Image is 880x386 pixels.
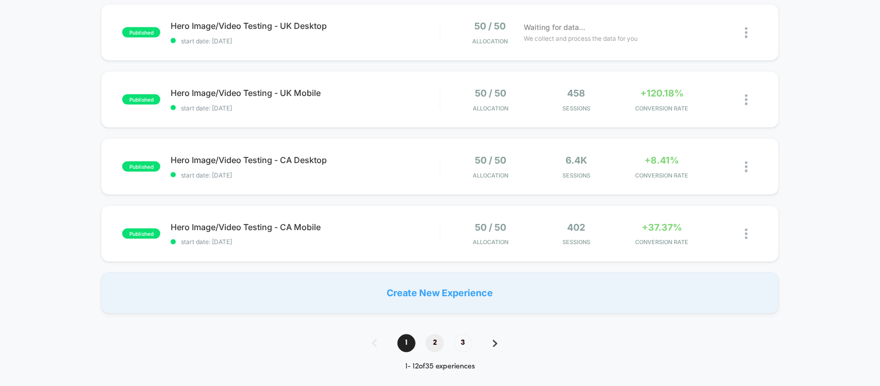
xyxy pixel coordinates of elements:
[475,222,507,233] span: 50 / 50
[493,340,497,347] img: pagination forward
[566,155,587,166] span: 6.4k
[536,172,617,179] span: Sessions
[745,94,748,105] img: close
[473,239,509,246] span: Allocation
[536,105,617,112] span: Sessions
[622,172,702,179] span: CONVERSION RATE
[745,229,748,239] img: close
[622,239,702,246] span: CONVERSION RATE
[475,88,507,99] span: 50 / 50
[426,334,444,352] span: 2
[171,155,439,165] span: Hero Image/Video Testing - CA Desktop
[472,38,508,45] span: Allocation
[122,229,160,239] span: published
[122,162,160,172] span: published
[122,94,160,105] span: published
[524,34,638,43] span: We collect and process the data for you
[171,37,439,45] span: start date: [DATE]
[171,104,439,112] span: start date: [DATE]
[745,27,748,38] img: close
[568,88,586,99] span: 458
[473,172,509,179] span: Allocation
[101,272,778,314] div: Create New Experience
[622,105,702,112] span: CONVERSION RATE
[473,105,509,112] span: Allocation
[524,22,586,33] span: Waiting for data...
[397,334,416,352] span: 1
[642,222,682,233] span: +37.37%
[171,88,439,98] span: Hero Image/Video Testing - UK Mobile
[171,171,439,179] span: start date: [DATE]
[454,334,472,352] span: 3
[122,27,160,38] span: published
[171,222,439,232] span: Hero Image/Video Testing - CA Mobile
[536,239,617,246] span: Sessions
[640,88,684,99] span: +120.18%
[171,238,439,246] span: start date: [DATE]
[568,222,586,233] span: 402
[362,363,518,372] div: 1 - 12 of 35 experiences
[645,155,679,166] span: +8.41%
[745,162,748,172] img: close
[474,21,506,31] span: 50 / 50
[475,155,507,166] span: 50 / 50
[171,21,439,31] span: Hero Image/Video Testing - UK Desktop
